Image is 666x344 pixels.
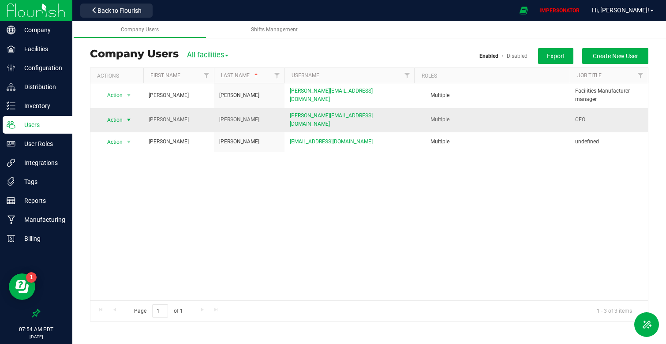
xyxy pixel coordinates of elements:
[15,157,68,168] p: Integrations
[149,138,189,146] span: [PERSON_NAME]
[7,139,15,148] inline-svg: User Roles
[634,312,659,337] button: Toggle Menu
[633,68,648,83] a: Filter
[26,272,37,283] iframe: Resource center unread badge
[80,4,153,18] button: Back to Flourish
[414,68,570,83] th: Roles
[7,101,15,110] inline-svg: Inventory
[514,2,534,19] span: Open Ecommerce Menu
[593,52,638,60] span: Create New User
[538,48,573,64] button: Export
[536,7,583,15] p: IMPERSONATOR
[7,26,15,34] inline-svg: Company
[577,72,602,79] a: Job Title
[270,68,284,83] a: Filter
[7,234,15,243] inline-svg: Billing
[400,68,414,83] a: Filter
[7,196,15,205] inline-svg: Reports
[4,333,68,340] p: [DATE]
[290,112,409,128] span: [PERSON_NAME][EMAIL_ADDRESS][DOMAIN_NAME]
[32,309,41,318] label: Pin the sidebar to full width on large screens
[99,114,123,126] span: Action
[290,87,409,104] span: [PERSON_NAME][EMAIL_ADDRESS][DOMAIN_NAME]
[15,138,68,149] p: User Roles
[15,195,68,206] p: Reports
[479,53,498,59] a: Enabled
[221,72,260,79] a: Last Name
[290,138,373,146] span: [EMAIL_ADDRESS][DOMAIN_NAME]
[507,53,528,59] a: Disabled
[430,116,449,123] span: Multiple
[575,87,643,104] span: Facilities Manufacturer manager
[15,44,68,54] p: Facilities
[149,91,189,100] span: [PERSON_NAME]
[97,7,142,14] span: Back to Flourish
[150,72,180,79] a: First Name
[123,136,135,148] span: select
[7,215,15,224] inline-svg: Manufacturing
[251,26,298,33] span: Shifts Management
[590,304,639,318] span: 1 - 3 of 3 items
[121,26,159,33] span: Company Users
[15,120,68,130] p: Users
[219,91,259,100] span: [PERSON_NAME]
[123,89,135,101] span: select
[292,72,319,79] a: Username
[219,138,259,146] span: [PERSON_NAME]
[219,116,259,124] span: [PERSON_NAME]
[99,136,123,148] span: Action
[582,48,648,64] button: Create New User
[149,116,189,124] span: [PERSON_NAME]
[152,304,168,318] input: 1
[15,25,68,35] p: Company
[7,45,15,53] inline-svg: Facilities
[430,138,449,145] span: Multiple
[7,158,15,167] inline-svg: Integrations
[7,177,15,186] inline-svg: Tags
[4,325,68,333] p: 07:54 AM PDT
[99,89,123,101] span: Action
[7,82,15,91] inline-svg: Distribution
[187,51,228,59] span: All facilities
[15,101,68,111] p: Inventory
[430,92,449,98] span: Multiple
[15,82,68,92] p: Distribution
[547,52,565,60] span: Export
[123,114,135,126] span: select
[199,68,214,83] a: Filter
[7,64,15,72] inline-svg: Configuration
[7,120,15,129] inline-svg: Users
[9,273,35,300] iframe: Resource center
[15,233,68,244] p: Billing
[15,63,68,73] p: Configuration
[15,176,68,187] p: Tags
[97,73,140,79] div: Actions
[15,214,68,225] p: Manufacturing
[575,116,585,124] span: CEO
[592,7,649,14] span: Hi, [PERSON_NAME]!
[575,138,599,146] span: undefined
[127,304,190,318] span: Page of 1
[90,48,179,60] h3: Company Users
